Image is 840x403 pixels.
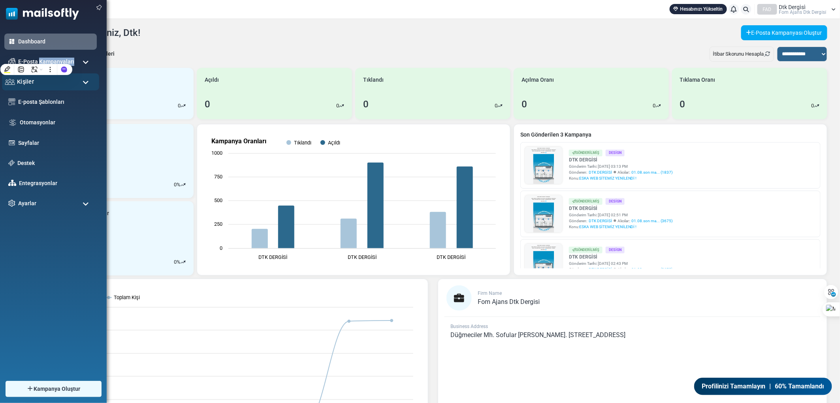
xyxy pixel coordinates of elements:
[38,124,194,198] a: Yeni Kişiler 11035 0%
[174,258,186,266] div: %
[17,77,34,86] span: Kişiler
[203,131,504,269] svg: Kampanya Oranları
[174,181,186,189] div: %
[18,98,93,106] a: E-posta Şablonları
[694,378,832,395] a: Profilinizi Tamamlayın | 60% Tamamlandı
[89,5,183,13] span: Eska web sitemiz yenilendi!
[569,169,673,175] div: Gönderen: Alıcılar::
[451,331,626,339] span: Düğmeciler Mh. Sofular [PERSON_NAME]. [STREET_ADDRESS]
[589,266,612,272] span: DTK DERGİSİ
[328,140,340,146] text: Açıldı
[632,169,673,175] a: 01.08.son ma... (1837)
[757,4,777,15] div: FAD
[569,218,673,224] div: Gönderen: Alıcılar::
[569,205,673,212] a: DTK DERGİSİ
[520,131,821,139] a: Son Gönderilen 3 Kampanya
[757,4,836,15] a: FAD Dtk Dergi̇si̇ Fom Ajans Dtk Dergi̇si̇
[653,102,656,110] p: 0
[8,58,15,65] img: campaigns-icon.png
[46,15,227,42] span: Tüm güncel bilgilere ve ihtiyaç duyduğunuz içeriklere artık çok daha hızlı ve kolay ulaşabilirsin...
[174,258,177,266] p: 0
[8,118,17,127] img: workflow.svg
[579,176,637,180] span: ESKA WEB SİTEMİZ YENİLENDİ !
[220,245,222,251] text: 0
[363,76,384,84] span: Tıklandı
[710,47,774,62] div: İtibar Skorunu Hesapla
[114,294,140,300] text: Toplam Kişi
[569,175,673,181] div: Konu:
[18,199,36,208] span: Ayarlar
[18,58,74,66] span: E-Posta Kampanyaları
[812,102,814,110] p: 0
[8,200,15,207] img: settings-icon.svg
[775,382,824,391] span: 60% Tamamlandı
[569,212,673,218] div: Gönderim Tarihi: [DATE] 02:51 PM
[478,291,502,296] span: Firm Name
[205,97,210,111] div: 0
[569,247,603,253] div: Gönderilmiş
[606,247,625,253] div: Design
[770,382,771,391] span: |
[451,324,488,329] span: Business Address
[702,382,766,391] span: Profilinizi Tamamlayın
[19,179,93,187] a: Entegrasyonlar
[211,137,266,145] text: Kampanya Oranları
[670,4,727,14] a: Hesabınızı Yükseltin
[569,198,603,205] div: Gönderilmiş
[8,139,15,146] img: landing_pages.svg
[606,150,625,156] div: Design
[680,97,686,111] div: 0
[522,97,527,111] div: 0
[205,76,219,84] span: Açıldı
[569,150,603,156] div: Gönderilmiş
[569,253,673,261] a: DTK DERGİSİ
[579,225,637,229] span: ESKA WEB SİTEMİZ YENİLENDİ !
[17,159,93,167] a: Destek
[174,181,177,189] p: 0
[589,218,612,224] span: DTK DERGİSİ
[258,254,287,260] text: DTK DERGİSİ
[632,218,673,224] a: 01.08.son ma... (3675)
[569,224,673,230] div: Konu:
[779,10,827,15] span: Fom Ajans Dtk Dergi̇si̇
[348,254,377,260] text: DTK DERGİSİ
[178,102,181,110] p: 0
[5,79,15,85] img: contacts-icon.svg
[632,266,673,272] a: 01.08.son ma... (3675)
[589,169,612,175] span: DTK DERGİSİ
[18,139,93,147] a: Sayfalar
[569,156,673,163] a: DTK DERGİSİ
[211,150,222,156] text: 1000
[741,25,827,40] a: E-Posta Kampanyası Oluştur
[214,174,222,180] text: 750
[363,97,369,111] div: 0
[569,163,673,169] div: Gönderim Tarihi: [DATE] 03:13 PM
[8,160,15,166] img: support-icon.svg
[478,298,540,306] span: Fom Ajans Dtk Dergi̇si̇
[522,76,554,84] span: Açılma Oranı
[569,266,673,272] div: Gönderen: Alıcılar::
[214,197,222,203] text: 500
[569,261,673,266] div: Gönderim Tarihi: [DATE] 02:43 PM
[294,140,311,146] text: Tıklandı
[20,118,93,127] a: Otomasyonlar
[214,221,222,227] text: 250
[779,4,806,10] span: Dtk Dergi̇si̇
[437,254,466,260] text: DTK DERGİSİ
[764,51,770,57] a: Refresh Stats
[336,102,339,110] p: 0
[495,102,497,110] p: 0
[34,385,80,393] span: Kampanya Oluştur
[8,98,15,105] img: email-templates-icon.svg
[606,198,625,205] div: Design
[18,37,93,46] a: Dashboard
[8,38,15,45] img: dashboard-icon-active.svg
[680,76,716,84] span: Tıklama Oranı
[478,299,540,305] a: Fom Ajans Dtk Dergi̇si̇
